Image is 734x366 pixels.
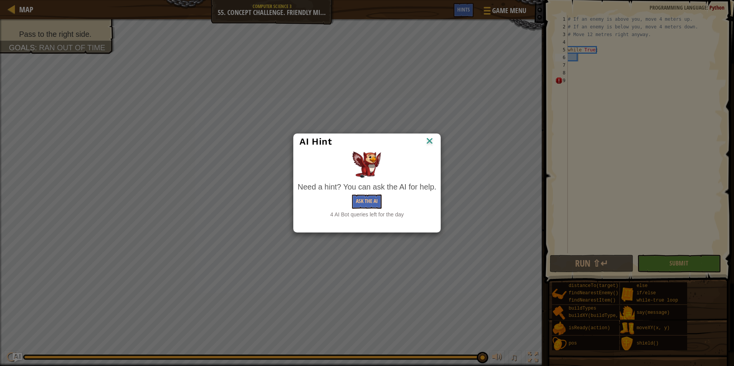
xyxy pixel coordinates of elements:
div: 4 AI Bot queries left for the day [298,211,436,218]
span: AI Hint [299,136,332,147]
img: AI Hint Animal [352,152,381,178]
button: Ask the AI [352,195,382,209]
div: Need a hint? You can ask the AI for help. [298,181,436,193]
img: IconClose.svg [425,136,435,147]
